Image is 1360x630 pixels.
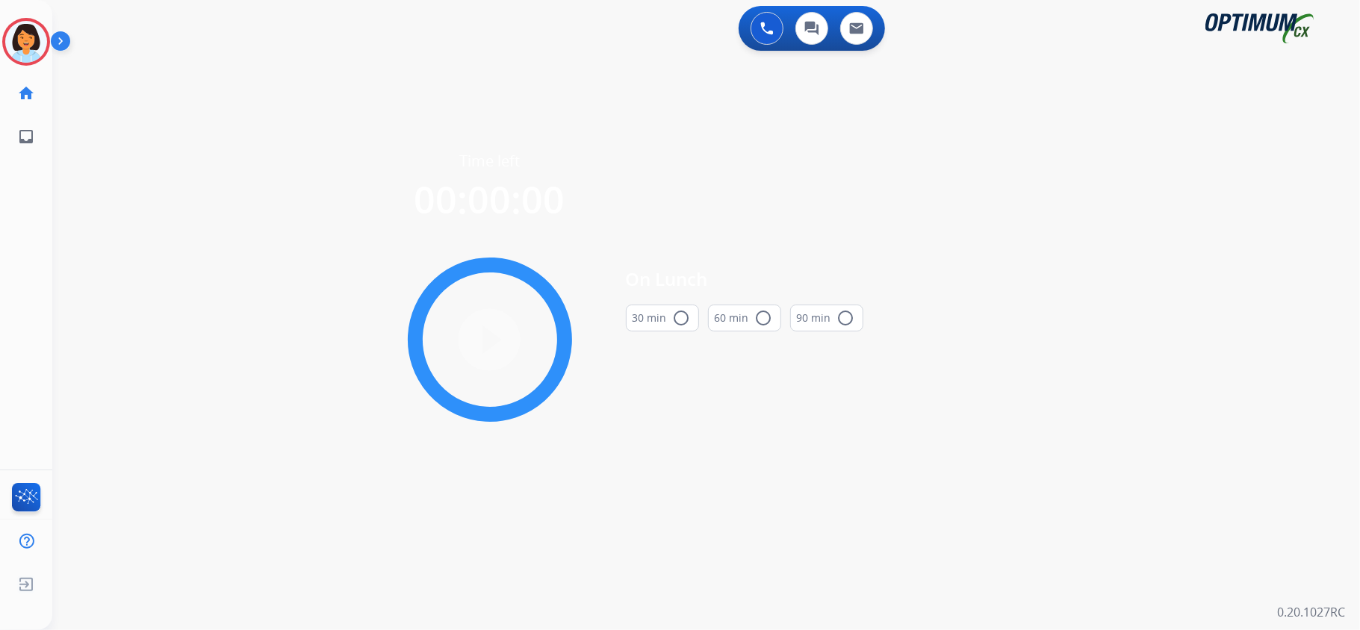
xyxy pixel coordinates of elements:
[837,309,855,327] mat-icon: radio_button_unchecked
[755,309,773,327] mat-icon: radio_button_unchecked
[17,128,35,146] mat-icon: inbox
[17,84,35,102] mat-icon: home
[708,305,781,331] button: 60 min
[626,266,863,293] span: On Lunch
[673,309,691,327] mat-icon: radio_button_unchecked
[459,151,520,172] span: Time left
[5,21,47,63] img: avatar
[414,174,565,225] span: 00:00:00
[626,305,699,331] button: 30 min
[790,305,863,331] button: 90 min
[1277,603,1345,621] p: 0.20.1027RC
